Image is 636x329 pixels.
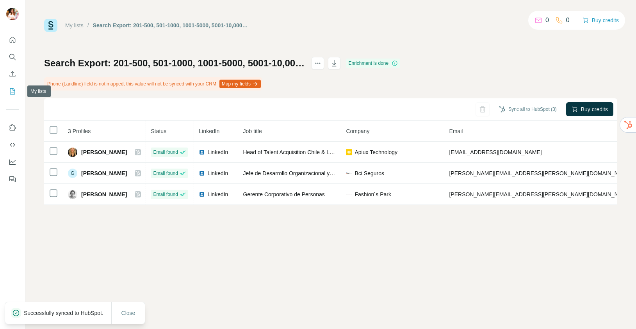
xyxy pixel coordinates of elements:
[153,191,178,198] span: Email found
[81,190,127,198] span: [PERSON_NAME]
[199,170,205,176] img: LinkedIn logo
[44,57,305,69] h1: Search Export: 201-500, 501-1000, 1001-5000, 5001-10,000, [PERSON_NAME][GEOGRAPHIC_DATA], [GEOGRA...
[346,128,369,134] span: Company
[355,148,397,156] span: Apiux Technology
[6,172,19,186] button: Feedback
[87,21,89,29] li: /
[449,149,542,155] span: [EMAIL_ADDRESS][DOMAIN_NAME]
[44,77,262,91] div: Phone (Landline) field is not mapped, this value will not be synced with your CRM
[207,148,228,156] span: LinkedIn
[243,128,262,134] span: Job title
[449,128,463,134] span: Email
[207,169,228,177] span: LinkedIn
[6,33,19,47] button: Quick start
[207,190,228,198] span: LinkedIn
[6,155,19,169] button: Dashboard
[243,149,342,155] span: Head of Talent Acquisition Chile & Latam
[81,169,127,177] span: [PERSON_NAME]
[355,190,391,198] span: Fashion ́s Park
[116,306,141,320] button: Close
[153,149,178,156] span: Email found
[199,149,205,155] img: LinkedIn logo
[6,50,19,64] button: Search
[68,148,77,157] img: Avatar
[583,15,619,26] button: Buy credits
[566,16,570,25] p: 0
[346,149,352,155] img: company-logo
[44,19,57,32] img: Surfe Logo
[449,191,632,197] span: [PERSON_NAME][EMAIL_ADDRESS][PERSON_NAME][DOMAIN_NAME]
[243,170,349,176] span: Jefe de Desarrollo Organizacional y Cultura
[219,80,261,88] button: Map my fields
[81,148,127,156] span: [PERSON_NAME]
[93,21,248,29] div: Search Export: 201-500, 501-1000, 1001-5000, 5001-10,000, [PERSON_NAME][GEOGRAPHIC_DATA], [GEOGRA...
[6,67,19,81] button: Enrich CSV
[581,105,608,113] span: Buy credits
[68,190,77,199] img: Avatar
[121,309,135,317] span: Close
[346,170,352,176] img: company-logo
[153,170,178,177] span: Email found
[24,309,110,317] p: Successfully synced to HubSpot.
[68,128,91,134] span: 3 Profiles
[312,57,324,69] button: actions
[199,128,219,134] span: LinkedIn
[493,103,562,115] button: Sync all to HubSpot (3)
[6,138,19,152] button: Use Surfe API
[6,84,19,98] button: My lists
[346,59,400,68] div: Enrichment is done
[6,121,19,135] button: Use Surfe on LinkedIn
[6,8,19,20] img: Avatar
[355,169,384,177] span: Bci Seguros
[346,194,352,195] img: company-logo
[68,169,77,178] div: G
[199,191,205,197] img: LinkedIn logo
[545,16,549,25] p: 0
[243,191,324,197] span: Gerente Corporativo de Personas
[65,22,84,28] a: My lists
[449,170,632,176] span: [PERSON_NAME][EMAIL_ADDRESS][PERSON_NAME][DOMAIN_NAME]
[566,102,613,116] button: Buy credits
[151,128,166,134] span: Status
